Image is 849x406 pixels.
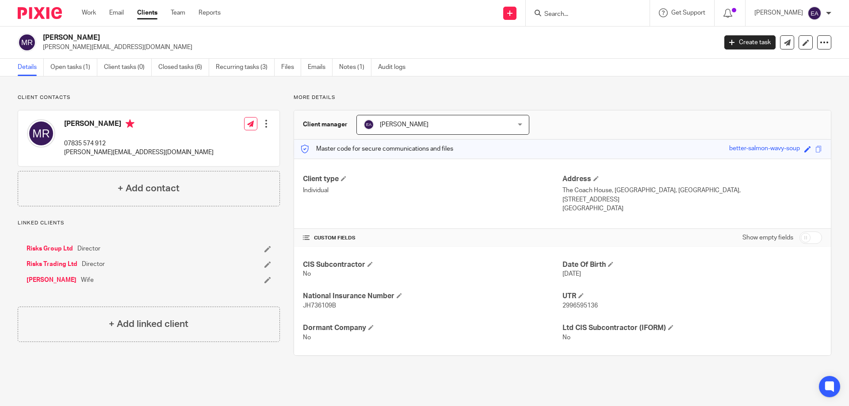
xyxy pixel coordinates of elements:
[303,292,562,301] h4: National Insurance Number
[118,182,180,195] h4: + Add contact
[158,59,209,76] a: Closed tasks (6)
[303,120,348,129] h3: Client manager
[104,59,152,76] a: Client tasks (0)
[64,119,214,130] h4: [PERSON_NAME]
[137,8,157,17] a: Clients
[64,148,214,157] p: [PERSON_NAME][EMAIL_ADDRESS][DOMAIN_NAME]
[562,186,822,195] p: The Coach House, [GEOGRAPHIC_DATA], [GEOGRAPHIC_DATA],
[562,323,822,333] h4: Ltd CIS Subcontractor (IFORM)
[27,276,76,285] a: [PERSON_NAME]
[82,260,105,269] span: Director
[308,59,333,76] a: Emails
[303,334,311,341] span: No
[562,271,581,277] span: [DATE]
[562,195,822,204] p: [STREET_ADDRESS]
[77,244,100,253] span: Director
[363,119,374,130] img: svg%3E
[562,204,822,213] p: [GEOGRAPHIC_DATA]
[281,59,301,76] a: Files
[81,276,94,285] span: Wife
[18,94,280,101] p: Client contacts
[303,303,336,309] span: JH736109B
[18,7,62,19] img: Pixie
[171,8,185,17] a: Team
[50,59,97,76] a: Open tasks (1)
[742,233,793,242] label: Show empty fields
[807,6,822,20] img: svg%3E
[562,334,570,341] span: No
[64,139,214,148] p: 07835 574 912
[562,292,822,301] h4: UTR
[754,8,803,17] p: [PERSON_NAME]
[294,94,831,101] p: More details
[109,8,124,17] a: Email
[378,59,412,76] a: Audit logs
[82,8,96,17] a: Work
[303,235,562,242] h4: CUSTOM FIELDS
[199,8,221,17] a: Reports
[724,35,776,49] a: Create task
[543,11,623,19] input: Search
[671,10,705,16] span: Get Support
[303,175,562,184] h4: Client type
[562,303,598,309] span: 2996595136
[303,260,562,269] h4: CIS Subcontractor
[27,244,73,253] a: Risks Group Ltd
[216,59,275,76] a: Recurring tasks (3)
[43,43,711,52] p: [PERSON_NAME][EMAIL_ADDRESS][DOMAIN_NAME]
[43,33,577,42] h2: [PERSON_NAME]
[729,144,800,154] div: better-salmon-wavy-soup
[18,59,44,76] a: Details
[301,144,453,153] p: Master code for secure communications and files
[562,175,822,184] h4: Address
[339,59,371,76] a: Notes (1)
[303,271,311,277] span: No
[303,186,562,195] p: Individual
[303,323,562,333] h4: Dormant Company
[27,119,55,148] img: svg%3E
[18,220,280,227] p: Linked clients
[109,317,188,331] h4: + Add linked client
[18,33,36,52] img: svg%3E
[126,119,134,128] i: Primary
[27,260,77,269] a: Risks Trading Ltd
[380,121,428,128] span: [PERSON_NAME]
[562,260,822,269] h4: Date Of Birth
